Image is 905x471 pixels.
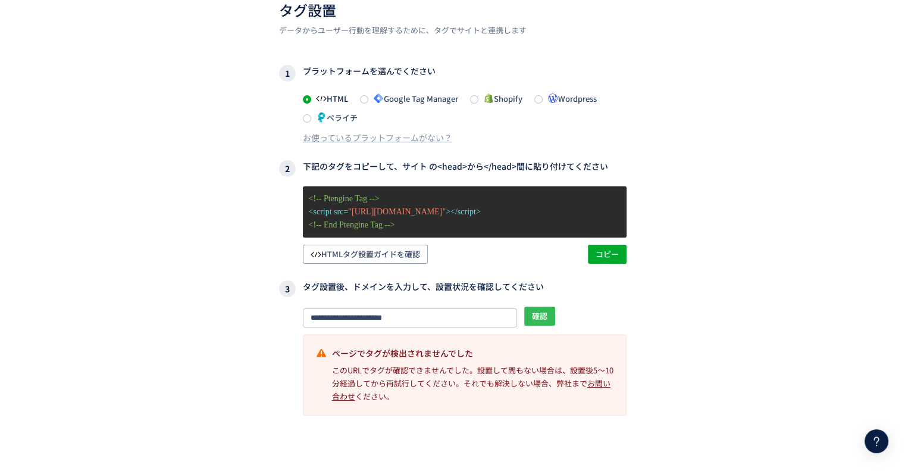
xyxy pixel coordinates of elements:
span: HTML [311,93,348,104]
h3: タグ設置後、ドメインを入力して、設置状況を確認してください [279,280,627,297]
div: お使っているプラットフォームがない？ [303,132,452,144]
span: Wordpress [543,93,597,104]
span: 確認 [532,307,547,326]
span: Google Tag Manager [368,93,458,104]
span: Shopify [478,93,522,104]
p: ページでタグが検出されませんでした [315,347,614,359]
span: "[URL][DOMAIN_NAME]" [348,207,446,216]
i: 2 [279,160,296,177]
span: HTMLタグ設置ガイドを確認 [311,245,420,264]
p: <script src= ></script> [309,205,621,219]
div: このURLでタグが確認できませんでした。設置して間もない場合は、設置後5〜10分経過してから再試行してください。それでも解決しない場合、弊社まで ください。 [332,364,614,403]
h3: プラットフォームを選んでください [279,65,627,82]
i: 1 [279,65,296,82]
button: HTMLタグ設置ガイドを確認 [303,245,428,264]
span: ペライチ [311,112,358,123]
p: <!-- End Ptengine Tag --> [309,219,621,232]
button: コピー [588,245,627,264]
h3: 下記のタグをコピーして、サイト の<head>から</head>間に貼り付けてください [279,160,627,177]
span: コピー [596,245,619,264]
p: データからユーザー行動を理解するために、タグでサイトと連携します [279,25,627,36]
button: 確認 [524,307,555,326]
i: 3 [279,280,296,297]
a: お問い合わせ [332,378,610,402]
p: <!-- Ptengine Tag --> [309,192,621,205]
